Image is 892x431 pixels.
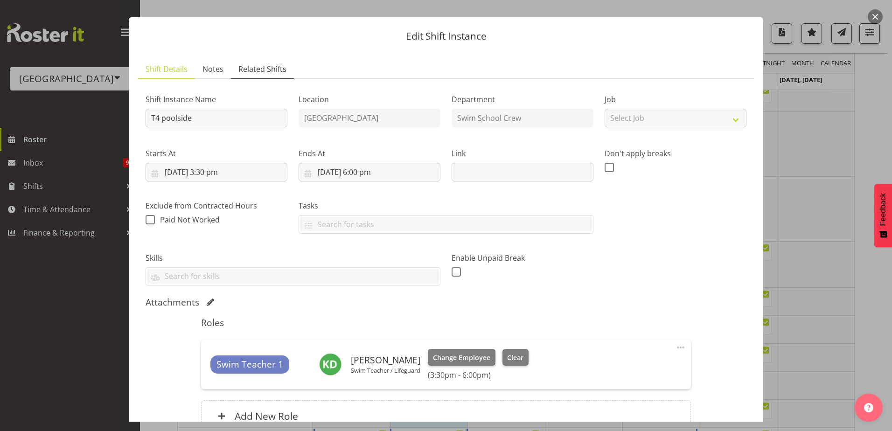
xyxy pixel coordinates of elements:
span: Clear [507,353,523,363]
label: Link [452,148,593,159]
label: Tasks [299,200,593,211]
h6: Add New Role [235,410,298,422]
input: Search for tasks [299,217,593,231]
button: Clear [502,349,529,366]
input: Click to select... [299,163,440,181]
span: Related Shifts [238,63,286,75]
h6: (3:30pm - 6:00pm) [428,370,529,380]
p: Swim Teacher / Lifeguard [351,367,420,374]
h6: [PERSON_NAME] [351,355,420,365]
input: Search for skills [146,269,440,284]
button: Feedback - Show survey [874,184,892,247]
label: Ends At [299,148,440,159]
label: Job [605,94,746,105]
label: Starts At [146,148,287,159]
input: Click to select... [146,163,287,181]
span: Swim Teacher 1 [216,358,283,371]
label: Location [299,94,440,105]
span: Notes [202,63,223,75]
span: Shift Details [146,63,188,75]
img: help-xxl-2.png [864,403,873,412]
p: Edit Shift Instance [138,31,754,41]
label: Exclude from Contracted Hours [146,200,287,211]
label: Shift Instance Name [146,94,287,105]
button: Change Employee [428,349,495,366]
h5: Attachments [146,297,199,308]
label: Enable Unpaid Break [452,252,593,264]
label: Don't apply breaks [605,148,746,159]
img: kaelah-dondero11475.jpg [319,353,341,375]
h5: Roles [201,317,690,328]
span: Paid Not Worked [160,215,220,225]
label: Department [452,94,593,105]
input: Shift Instance Name [146,109,287,127]
span: Change Employee [433,353,490,363]
label: Skills [146,252,440,264]
span: Feedback [879,193,887,226]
